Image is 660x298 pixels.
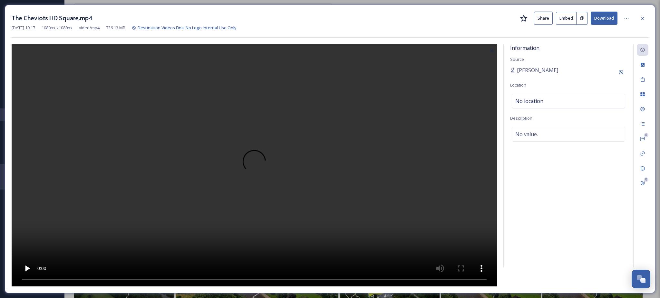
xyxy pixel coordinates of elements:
[510,115,532,121] span: Description
[515,97,543,105] span: No location
[644,133,648,137] div: 0
[42,25,73,31] span: 1080 px x 1080 px
[106,25,125,31] span: 736.13 MB
[510,56,524,62] span: Source
[79,25,100,31] span: video/mp4
[138,25,237,31] span: Destination Videos Final No Logo Internal Use Only
[534,12,553,25] button: Share
[510,82,526,88] span: Location
[510,44,539,51] span: Information
[12,14,92,23] h3: The Cheviots HD Square.mp4
[632,270,650,288] button: Open Chat
[644,177,648,182] div: 0
[591,12,617,25] button: Download
[517,66,558,74] span: [PERSON_NAME]
[556,12,577,25] button: Embed
[515,130,538,138] span: No value.
[12,25,35,31] span: [DATE] 19:17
